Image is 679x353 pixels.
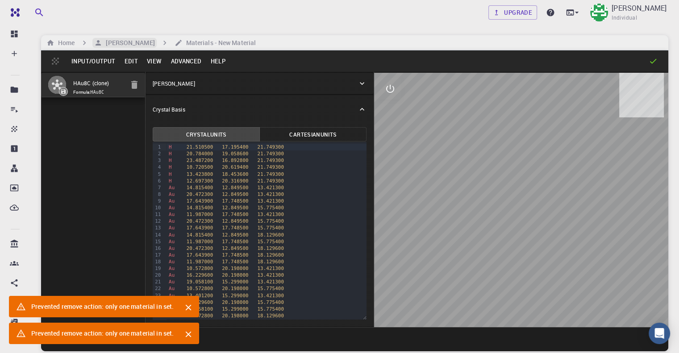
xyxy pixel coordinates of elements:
[222,178,249,184] span: 20.316900
[153,238,162,245] div: 15
[153,292,162,299] div: 23
[222,320,249,325] span: 15.299000
[187,259,213,265] span: 11.987000
[91,90,104,95] code: HAu8C
[187,212,213,217] span: 11.987000
[222,205,249,211] span: 12.849500
[153,232,162,238] div: 14
[153,285,162,292] div: 22
[187,151,213,157] span: 20.784000
[257,252,284,258] span: 18.129600
[222,239,249,245] span: 17.748500
[257,286,284,291] span: 15.775400
[169,252,175,258] span: Au
[166,54,206,68] button: Advanced
[257,313,284,319] span: 18.129600
[169,245,175,251] span: Au
[169,293,175,299] span: Au
[183,38,256,48] h6: Materials - New Material
[187,245,213,251] span: 20.472300
[153,105,185,113] p: Crystal Basis
[222,313,249,319] span: 20.198000
[206,54,230,68] button: Help
[187,191,213,197] span: 20.472300
[169,266,175,271] span: Au
[187,239,213,245] span: 11.987000
[187,252,213,258] span: 17.643900
[222,185,249,191] span: 12.849500
[187,266,213,271] span: 10.572800
[169,212,175,217] span: Au
[153,211,162,218] div: 11
[153,79,195,87] p: [PERSON_NAME]
[187,320,213,325] span: 13.401200
[153,157,162,164] div: 3
[257,293,284,299] span: 13.421300
[146,73,374,94] div: [PERSON_NAME]
[222,144,249,150] span: 17.195400
[222,293,249,299] span: 15.299000
[187,178,213,184] span: 12.697300
[120,54,142,68] button: Edit
[153,224,162,231] div: 13
[153,245,162,252] div: 16
[257,225,284,231] span: 15.775400
[257,299,284,305] span: 15.775400
[222,252,249,258] span: 17.748500
[222,259,249,265] span: 17.748500
[153,178,162,184] div: 6
[488,5,537,20] a: Upgrade
[169,171,172,177] span: H
[187,299,213,305] span: 16.229600
[257,185,284,191] span: 13.421300
[153,164,162,170] div: 4
[187,164,213,170] span: 10.720500
[169,259,175,265] span: Au
[169,205,175,211] span: Au
[257,306,284,312] span: 15.775400
[590,4,608,21] img: Mary Quenie Velasco
[169,191,175,197] span: Au
[257,218,284,224] span: 15.775400
[222,212,249,217] span: 17.748500
[612,3,667,13] p: [PERSON_NAME]
[153,144,162,150] div: 1
[257,272,284,278] span: 13.421300
[187,158,213,163] span: 23.487200
[257,191,284,197] span: 13.421300
[102,38,154,48] h6: [PERSON_NAME]
[257,151,284,157] span: 21.749300
[257,164,284,170] span: 21.749300
[153,191,162,198] div: 8
[153,127,260,141] button: CrystalUnits
[153,198,162,204] div: 9
[31,325,174,341] div: Prevented remove action: only one material in set.
[257,245,284,251] span: 18.129600
[187,313,213,319] span: 10.572800
[153,278,162,285] div: 21
[187,286,213,291] span: 10.572800
[31,299,174,315] div: Prevented remove action: only one material in set.
[169,279,175,285] span: Au
[181,327,196,341] button: Close
[153,265,162,272] div: 19
[222,232,249,238] span: 12.849500
[169,178,172,184] span: H
[187,205,213,211] span: 14.815400
[153,171,162,178] div: 5
[169,232,175,238] span: Au
[187,279,213,285] span: 19.058100
[222,158,249,163] span: 16.892800
[187,171,213,177] span: 13.423800
[257,158,284,163] span: 21.749300
[222,171,249,177] span: 18.453600
[45,38,258,48] nav: breadcrumb
[187,198,213,204] span: 17.643900
[153,204,162,211] div: 10
[187,306,213,312] span: 19.058100
[142,54,167,68] button: View
[187,185,213,191] span: 14.815400
[169,239,175,245] span: Au
[257,239,284,245] span: 15.775400
[222,272,249,278] span: 20.198000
